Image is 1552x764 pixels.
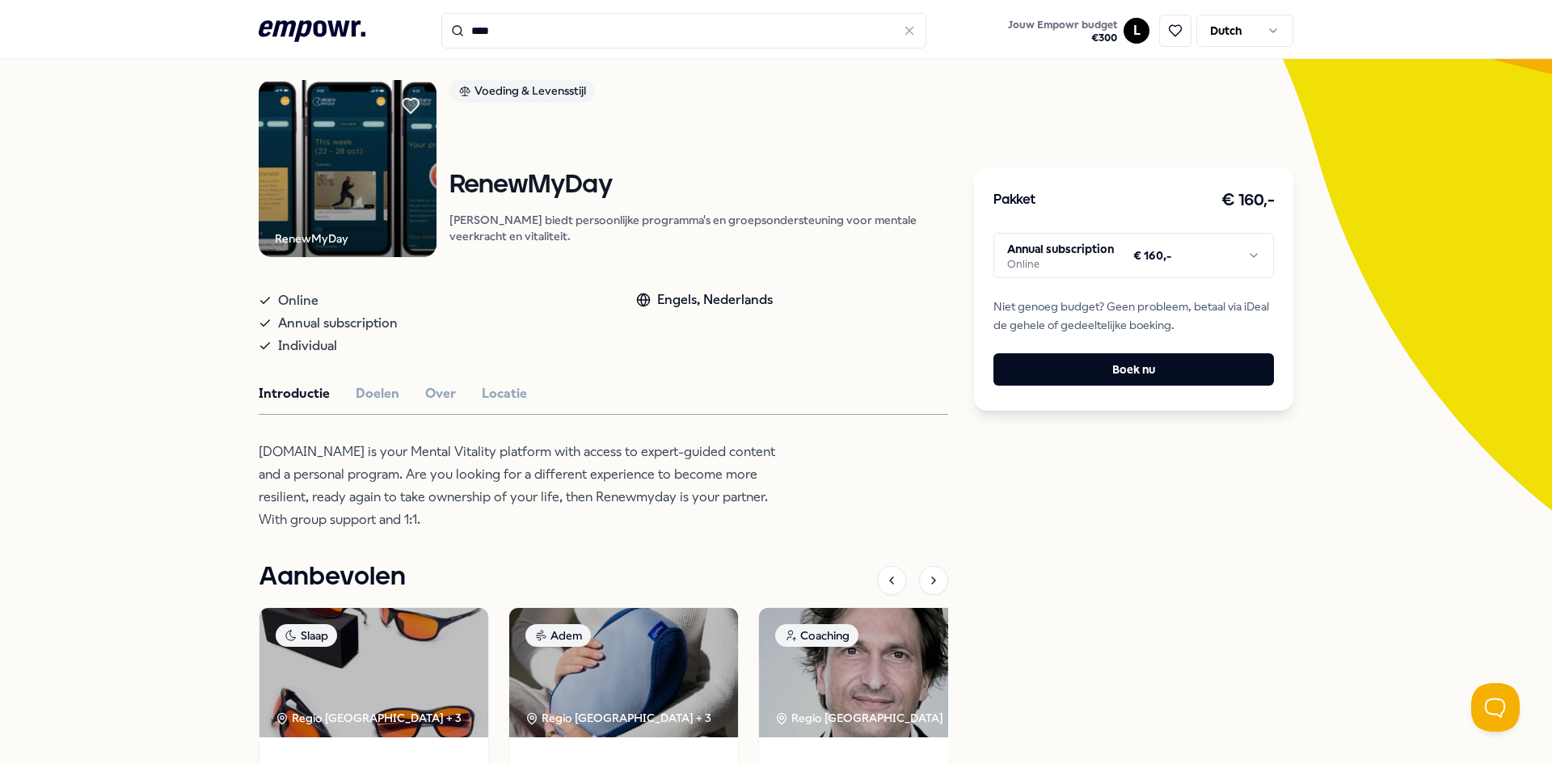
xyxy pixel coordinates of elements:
[1005,15,1120,48] button: Jouw Empowr budget€300
[1124,18,1149,44] button: L
[1008,32,1117,44] span: € 300
[1221,188,1275,213] h3: € 160,-
[993,353,1274,386] button: Boek nu
[759,608,988,737] img: package image
[509,608,738,737] img: package image
[482,383,527,404] button: Locatie
[259,608,488,737] img: package image
[775,709,946,727] div: Regio [GEOGRAPHIC_DATA]
[356,383,399,404] button: Doelen
[259,557,406,597] h1: Aanbevolen
[425,383,456,404] button: Over
[775,624,858,647] div: Coaching
[1471,683,1520,732] iframe: Help Scout Beacon - Open
[993,190,1035,211] h3: Pakket
[993,298,1274,334] span: Niet genoeg budget? Geen probleem, betaal via iDeal de gehele of gedeeltelijke boeking.
[449,80,949,108] a: Voeding & Levensstijl
[449,212,949,244] p: [PERSON_NAME] biedt persoonlijke programma's en groepsondersteuning voor mentale veerkracht en vi...
[259,441,784,531] p: [DOMAIN_NAME] is your Mental Vitality platform with access to expert-guided content and a persona...
[1002,14,1124,48] a: Jouw Empowr budget€300
[259,383,330,404] button: Introductie
[441,13,926,49] input: Search for products, categories or subcategories
[278,289,318,312] span: Online
[275,230,348,247] div: RenewMyDay
[449,80,595,103] div: Voeding & Levensstijl
[278,312,398,335] span: Annual subscription
[1008,19,1117,32] span: Jouw Empowr budget
[278,335,337,357] span: Individual
[276,624,337,647] div: Slaap
[259,80,436,258] img: Product Image
[525,709,711,727] div: Regio [GEOGRAPHIC_DATA] + 3
[276,709,462,727] div: Regio [GEOGRAPHIC_DATA] + 3
[525,624,591,647] div: Adem
[449,171,949,200] h1: RenewMyDay
[636,289,773,310] div: Engels, Nederlands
